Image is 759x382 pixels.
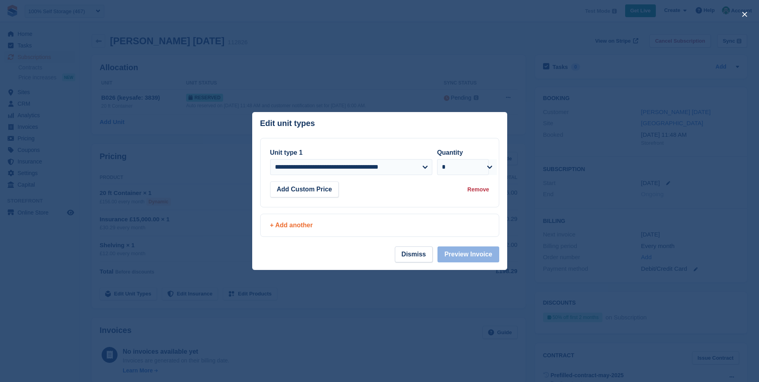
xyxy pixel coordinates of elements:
[260,119,315,128] p: Edit unit types
[260,214,499,237] a: + Add another
[738,8,751,21] button: close
[467,185,489,194] div: Remove
[270,221,489,230] div: + Add another
[270,181,339,197] button: Add Custom Price
[270,149,303,156] label: Unit type 1
[395,246,433,262] button: Dismiss
[437,149,463,156] label: Quantity
[437,246,499,262] button: Preview Invoice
